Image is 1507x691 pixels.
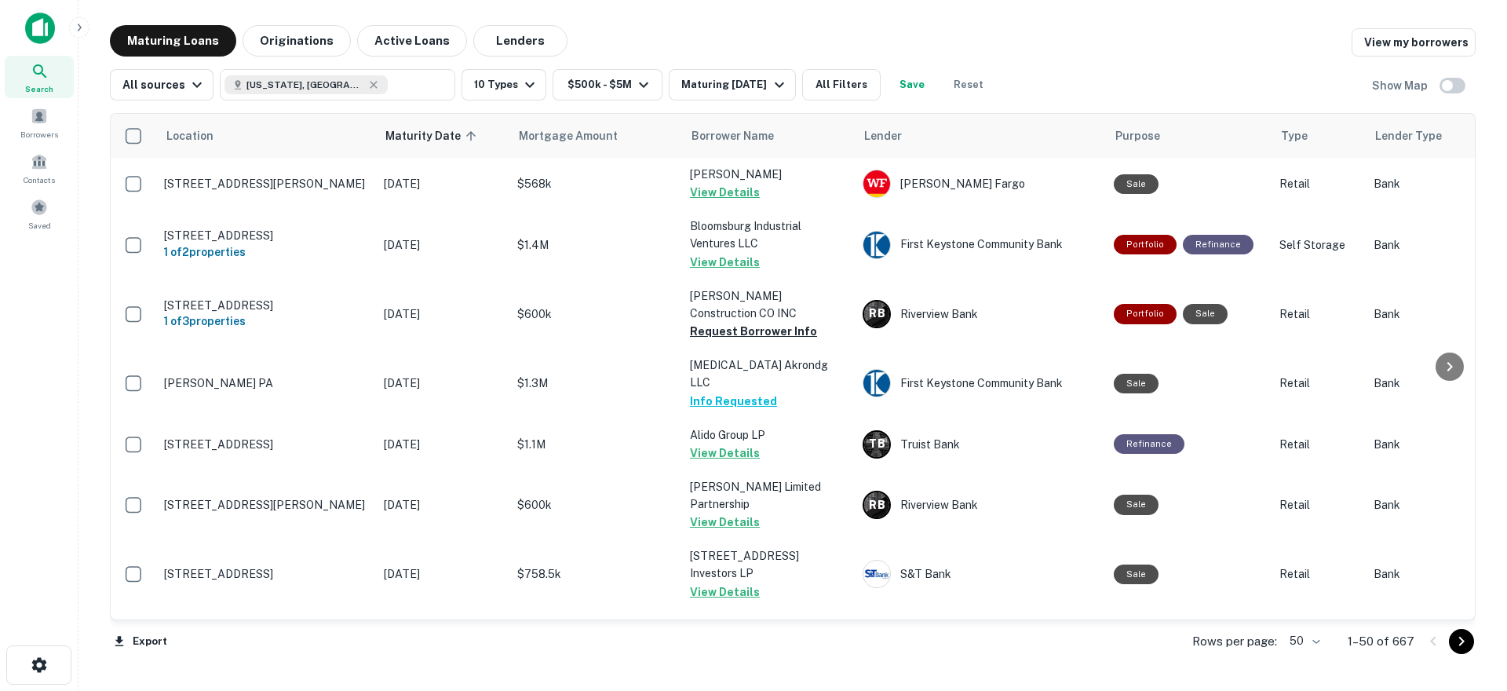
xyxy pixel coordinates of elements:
[1114,235,1177,254] div: This is a portfolio loan with 2 properties
[1279,175,1358,192] p: Retail
[690,287,847,322] p: [PERSON_NAME] Construction CO INC
[1279,436,1358,453] p: Retail
[690,426,847,444] p: Alido Group LP
[802,69,881,101] button: All Filters
[863,369,1098,397] div: First Keystone Community Bank
[164,229,368,243] p: [STREET_ADDRESS]
[473,25,567,57] button: Lenders
[164,177,368,191] p: [STREET_ADDRESS][PERSON_NAME]
[1183,304,1228,324] div: Sale
[1372,77,1430,94] h6: Show Map
[384,175,502,192] p: [DATE]
[110,25,236,57] button: Maturing Loans
[1114,565,1159,584] div: Sale
[1366,114,1507,158] th: Lender Type
[863,170,1098,198] div: [PERSON_NAME] Fargo
[384,305,502,323] p: [DATE]
[1114,434,1184,454] div: This loan purpose was for refinancing
[1374,175,1499,192] p: Bank
[1375,126,1442,145] span: Lender Type
[1115,126,1160,145] span: Purpose
[863,232,890,258] img: picture
[869,305,885,322] p: R B
[690,617,847,652] p: [PERSON_NAME] S Custon Colliion INC
[110,630,171,653] button: Export
[5,101,74,144] a: Borrowers
[384,236,502,254] p: [DATE]
[1279,236,1358,254] p: Self Storage
[669,69,795,101] button: Maturing [DATE]
[517,375,674,392] p: $1.3M
[690,253,760,272] button: View Details
[1106,114,1272,158] th: Purpose
[863,560,1098,588] div: S&T Bank
[25,82,53,95] span: Search
[855,114,1106,158] th: Lender
[1192,632,1277,651] p: Rows per page:
[164,498,368,512] p: [STREET_ADDRESS][PERSON_NAME]
[690,478,847,513] p: [PERSON_NAME] Limited Partnership
[384,436,502,453] p: [DATE]
[690,322,817,341] button: Request Borrower Info
[1114,304,1177,324] div: This is a portfolio loan with 3 properties
[869,497,885,514] p: R B
[384,565,502,583] p: [DATE]
[1272,114,1366,158] th: Type
[681,75,788,94] div: Maturing [DATE]
[1374,436,1499,453] p: Bank
[164,376,368,390] p: [PERSON_NAME] PA
[517,496,674,514] p: $600k
[1114,174,1159,194] div: Sale
[863,370,890,397] img: picture
[462,69,546,101] button: 10 Types
[863,561,890,587] img: picture
[24,174,55,186] span: Contacts
[1374,236,1499,254] p: Bank
[5,56,74,98] div: Search
[553,69,662,101] button: $500k - $5M
[869,436,885,452] p: T B
[156,114,376,158] th: Location
[246,78,364,92] span: [US_STATE], [GEOGRAPHIC_DATA]
[164,567,368,581] p: [STREET_ADDRESS]
[943,69,994,101] button: Reset
[864,126,902,145] span: Lender
[1374,565,1499,583] p: Bank
[690,183,760,202] button: View Details
[887,69,937,101] button: Save your search to get updates of matches that match your search criteria.
[517,305,674,323] p: $600k
[1114,374,1159,393] div: Sale
[385,126,481,145] span: Maturity Date
[690,392,777,411] button: Info Requested
[122,75,206,94] div: All sources
[164,313,368,330] h6: 1 of 3 properties
[1374,375,1499,392] p: Bank
[863,170,890,197] img: picture
[5,192,74,235] a: Saved
[110,69,213,101] button: All sources
[1279,305,1358,323] p: Retail
[1281,126,1308,145] span: Type
[1449,629,1474,654] button: Go to next page
[682,114,855,158] th: Borrower Name
[690,356,847,391] p: [MEDICAL_DATA] Akrondg LLC
[690,444,760,462] button: View Details
[1352,28,1476,57] a: View my borrowers
[1279,375,1358,392] p: Retail
[519,126,638,145] span: Mortgage Amount
[517,236,674,254] p: $1.4M
[1114,495,1159,514] div: Sale
[164,243,368,261] h6: 1 of 2 properties
[690,513,760,532] button: View Details
[20,128,58,141] span: Borrowers
[384,496,502,514] p: [DATE]
[517,175,674,192] p: $568k
[1183,235,1253,254] div: This loan purpose was for refinancing
[863,300,1098,328] div: Riverview Bank
[1374,496,1499,514] p: Bank
[690,583,760,601] button: View Details
[1279,496,1358,514] p: Retail
[5,147,74,189] a: Contacts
